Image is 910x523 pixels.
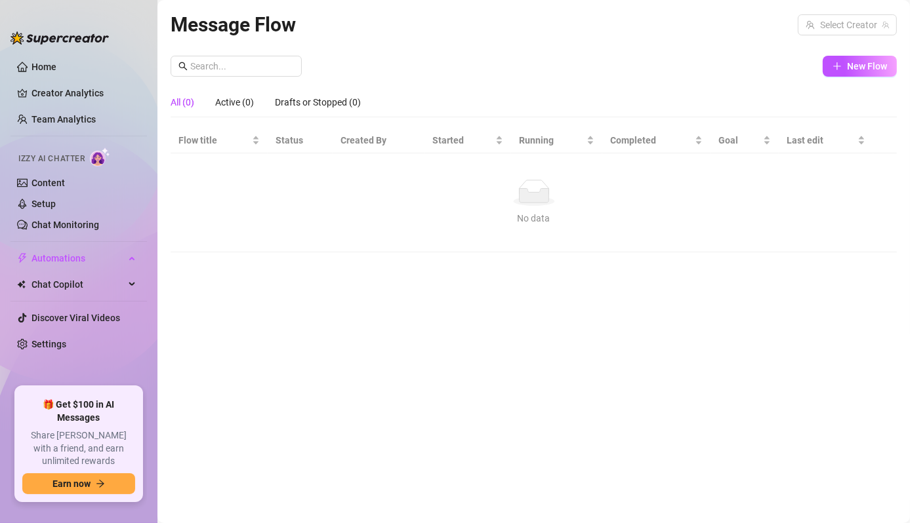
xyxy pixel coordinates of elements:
[178,62,188,71] span: search
[190,59,294,73] input: Search...
[171,9,296,40] article: Message Flow
[22,429,135,468] span: Share [PERSON_NAME] with a friend, and earn unlimited rewards
[22,398,135,424] span: 🎁 Get $100 in AI Messages
[833,62,842,71] span: plus
[22,473,135,494] button: Earn nowarrow-right
[718,133,761,147] span: Goal
[602,128,711,153] th: Completed
[711,128,779,153] th: Goal
[31,220,99,230] a: Chat Monitoring
[31,62,56,72] a: Home
[610,133,692,147] span: Completed
[432,133,493,147] span: Started
[275,95,361,109] div: Drafts or Stopped (0)
[17,253,28,263] span: thunderbolt
[823,56,897,77] button: New Flow
[511,128,602,153] th: Running
[31,114,96,125] a: Team Analytics
[184,211,884,225] div: No data
[31,248,125,269] span: Automations
[519,133,584,147] span: Running
[171,128,268,153] th: Flow title
[31,313,120,323] a: Discover Viral Videos
[178,133,249,147] span: Flow title
[333,128,425,153] th: Created By
[787,133,855,147] span: Last edit
[31,339,66,349] a: Settings
[882,21,890,29] span: team
[10,31,109,45] img: logo-BBDzfeDw.svg
[847,61,887,71] span: New Flow
[424,128,511,153] th: Started
[268,128,333,153] th: Status
[31,199,56,209] a: Setup
[171,95,194,109] div: All (0)
[779,128,873,153] th: Last edit
[52,478,91,489] span: Earn now
[31,178,65,188] a: Content
[31,274,125,295] span: Chat Copilot
[31,83,136,104] a: Creator Analytics
[215,95,254,109] div: Active (0)
[90,147,110,166] img: AI Chatter
[96,479,105,488] span: arrow-right
[17,280,26,289] img: Chat Copilot
[18,153,85,165] span: Izzy AI Chatter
